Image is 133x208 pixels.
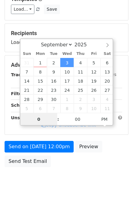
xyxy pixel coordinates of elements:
span: September 25, 2025 [74,85,87,95]
button: Save [44,5,60,14]
h5: Recipients [11,30,122,37]
span: August 31, 2025 [20,58,34,67]
span: Wed [60,52,74,56]
a: Copy unsubscribe link [41,122,96,128]
span: Tue [47,52,60,56]
iframe: Chat Widget [103,179,133,208]
span: September 13, 2025 [100,67,114,76]
span: September 27, 2025 [100,85,114,95]
strong: Filters [11,91,26,96]
span: Thu [74,52,87,56]
span: September 1, 2025 [33,58,47,67]
a: Send Test Email [5,156,51,167]
span: September 24, 2025 [60,85,74,95]
a: Send on [DATE] 12:00pm [5,141,74,152]
span: September 20, 2025 [100,76,114,85]
strong: Schedule [11,103,33,108]
span: October 5, 2025 [20,104,34,113]
span: September 16, 2025 [47,76,60,85]
span: September 18, 2025 [74,76,87,85]
a: Preview [75,141,102,152]
strong: Unsubscribe [11,115,41,120]
span: October 8, 2025 [60,104,74,113]
span: September 3, 2025 [60,58,74,67]
a: Load... [11,5,34,14]
input: Year [73,42,95,48]
span: September 17, 2025 [60,76,74,85]
span: October 11, 2025 [100,104,114,113]
h5: Advanced [11,62,122,68]
span: September 11, 2025 [74,67,87,76]
span: September 7, 2025 [20,67,34,76]
span: October 6, 2025 [33,104,47,113]
span: September 6, 2025 [100,58,114,67]
span: September 29, 2025 [33,95,47,104]
span: September 9, 2025 [47,67,60,76]
span: September 14, 2025 [20,76,34,85]
span: September 30, 2025 [47,95,60,104]
span: September 26, 2025 [87,85,100,95]
span: October 2, 2025 [74,95,87,104]
span: Click to toggle [96,113,113,125]
span: October 4, 2025 [100,95,114,104]
span: September 2, 2025 [47,58,60,67]
span: October 1, 2025 [60,95,74,104]
input: Hour [20,113,58,125]
span: Fri [87,52,100,56]
span: September 4, 2025 [74,58,87,67]
span: September 10, 2025 [60,67,74,76]
span: September 8, 2025 [33,67,47,76]
span: Mon [33,52,47,56]
span: Sun [20,52,34,56]
input: Minute [59,113,96,125]
span: October 7, 2025 [47,104,60,113]
div: Loading... [11,30,122,46]
span: September 21, 2025 [20,85,34,95]
span: September 19, 2025 [87,76,100,85]
span: : [57,113,59,125]
span: Sat [100,52,114,56]
span: September 28, 2025 [20,95,34,104]
span: September 15, 2025 [33,76,47,85]
span: October 3, 2025 [87,95,100,104]
span: October 9, 2025 [74,104,87,113]
span: September 22, 2025 [33,85,47,95]
span: September 5, 2025 [87,58,100,67]
span: October 10, 2025 [87,104,100,113]
span: September 12, 2025 [87,67,100,76]
span: September 23, 2025 [47,85,60,95]
strong: Tracking [11,72,31,77]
